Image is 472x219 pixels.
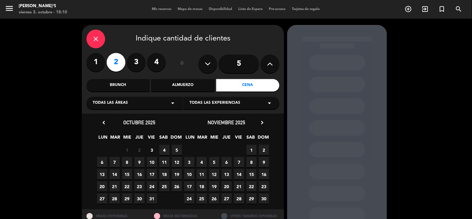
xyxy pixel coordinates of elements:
[197,134,208,144] span: MAR
[110,169,120,179] span: 14
[171,134,181,144] span: DOM
[234,157,244,167] span: 7
[172,169,182,179] span: 19
[184,169,194,179] span: 10
[259,157,269,167] span: 9
[147,53,166,72] label: 4
[234,134,244,144] span: VIE
[147,157,157,167] span: 10
[149,7,175,11] span: Mis reservas
[184,193,194,204] span: 24
[124,119,156,126] span: octubre 2025
[259,145,269,155] span: 2
[405,5,412,13] i: add_circle_outline
[209,157,219,167] span: 5
[259,181,269,192] span: 23
[134,134,145,144] span: JUE
[259,169,269,179] span: 16
[122,134,133,144] span: MIE
[110,134,120,144] span: MAR
[197,157,207,167] span: 4
[266,7,289,11] span: Pre-acceso
[134,169,145,179] span: 16
[422,5,429,13] i: exit_to_app
[147,134,157,144] span: VIE
[172,181,182,192] span: 26
[258,134,268,144] span: DOM
[134,145,145,155] span: 2
[234,193,244,204] span: 28
[222,169,232,179] span: 13
[122,193,132,204] span: 29
[122,145,132,155] span: 1
[134,157,145,167] span: 9
[216,79,279,92] div: Cena
[19,3,67,9] div: [PERSON_NAME]'s
[222,181,232,192] span: 20
[97,181,107,192] span: 20
[122,157,132,167] span: 8
[86,79,150,92] div: Brunch
[122,169,132,179] span: 15
[209,169,219,179] span: 12
[209,181,219,192] span: 19
[209,134,220,144] span: MIE
[175,7,206,11] span: Mapa de mesas
[110,193,120,204] span: 28
[222,134,232,144] span: JUE
[93,100,128,106] span: Todas las áreas
[97,157,107,167] span: 6
[147,193,157,204] span: 31
[234,169,244,179] span: 14
[234,181,244,192] span: 21
[246,181,257,192] span: 22
[246,193,257,204] span: 29
[289,7,323,11] span: Tarjetas de regalo
[110,181,120,192] span: 21
[92,35,100,43] i: close
[159,157,170,167] span: 11
[208,119,245,126] span: noviembre 2025
[5,4,14,15] button: menu
[159,145,170,155] span: 4
[172,145,182,155] span: 5
[86,30,279,48] div: Indique cantidad de clientes
[98,134,108,144] span: LUN
[172,53,192,75] div: ó
[206,7,235,11] span: Disponibilidad
[172,157,182,167] span: 12
[122,181,132,192] span: 22
[147,181,157,192] span: 24
[5,4,14,13] i: menu
[185,134,195,144] span: LUN
[259,119,265,126] i: chevron_right
[147,145,157,155] span: 3
[159,181,170,192] span: 25
[209,193,219,204] span: 26
[97,193,107,204] span: 27
[184,181,194,192] span: 17
[246,169,257,179] span: 15
[197,181,207,192] span: 18
[455,5,463,13] i: search
[438,5,446,13] i: turned_in_not
[134,181,145,192] span: 23
[110,157,120,167] span: 7
[266,99,273,107] i: arrow_drop_down
[184,157,194,167] span: 3
[97,169,107,179] span: 13
[127,53,146,72] label: 3
[134,193,145,204] span: 30
[246,145,257,155] span: 1
[159,134,169,144] span: SAB
[246,157,257,167] span: 8
[147,169,157,179] span: 17
[189,100,240,106] span: Todas las experiencias
[222,193,232,204] span: 27
[100,119,107,126] i: chevron_left
[159,169,170,179] span: 18
[169,99,176,107] i: arrow_drop_down
[107,53,125,72] label: 2
[222,157,232,167] span: 6
[197,193,207,204] span: 25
